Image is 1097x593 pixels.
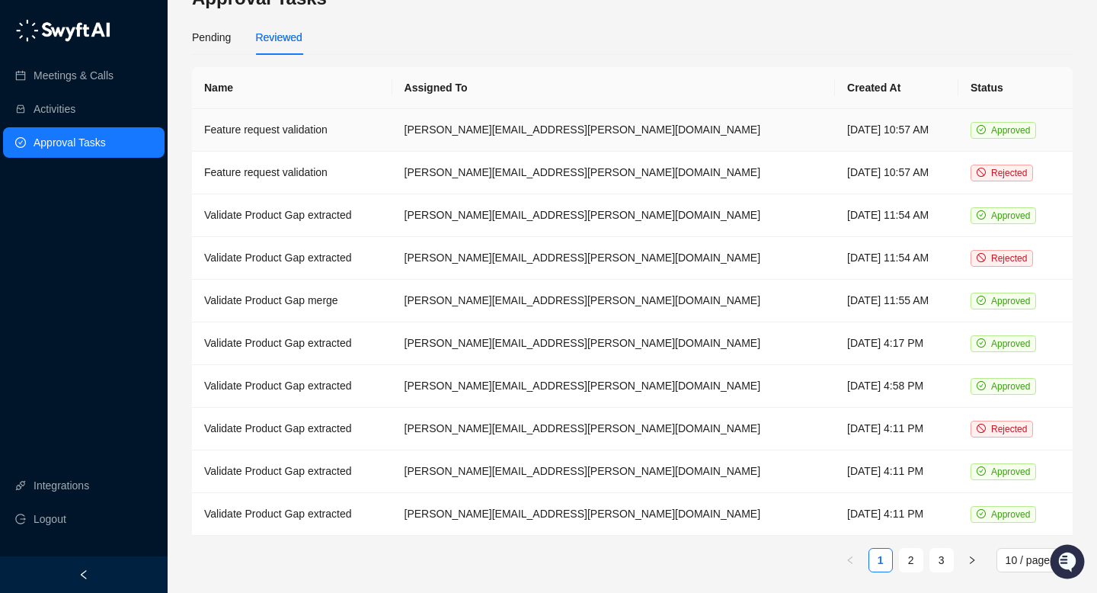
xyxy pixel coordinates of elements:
[192,408,392,450] td: Validate Product Gap extracted
[107,250,184,262] a: Powered byPylon
[192,29,231,46] div: Pending
[835,450,958,493] td: [DATE] 4:11 PM
[846,556,855,565] span: left
[991,509,1030,520] span: Approved
[15,215,27,227] div: 📚
[991,168,1027,178] span: Rejected
[392,152,836,194] td: [PERSON_NAME][EMAIL_ADDRESS][PERSON_NAME][DOMAIN_NAME]
[392,194,836,237] td: [PERSON_NAME][EMAIL_ADDRESS][PERSON_NAME][DOMAIN_NAME]
[15,19,110,42] img: logo-05li4sbe.png
[34,504,66,534] span: Logout
[1048,543,1089,584] iframe: Open customer support
[259,143,277,161] button: Start new chat
[392,67,836,109] th: Assigned To
[192,237,392,280] td: Validate Product Gap extracted
[392,109,836,152] td: [PERSON_NAME][EMAIL_ADDRESS][PERSON_NAME][DOMAIN_NAME]
[838,548,862,572] li: Previous Page
[991,381,1030,392] span: Approved
[991,296,1030,306] span: Approved
[15,61,277,85] p: Welcome 👋
[15,138,43,165] img: 5124521997842_fc6d7dfcefe973c2e489_88.png
[192,152,392,194] td: Feature request validation
[1006,549,1063,572] span: 10 / page
[15,15,46,46] img: Swyft AI
[392,365,836,408] td: [PERSON_NAME][EMAIL_ADDRESS][PERSON_NAME][DOMAIN_NAME]
[78,569,89,580] span: left
[62,207,123,235] a: 📶Status
[255,29,302,46] div: Reviewed
[960,548,984,572] li: Next Page
[991,424,1027,434] span: Rejected
[991,125,1030,136] span: Approved
[977,296,986,305] span: check-circle
[835,408,958,450] td: [DATE] 4:11 PM
[991,466,1030,477] span: Approved
[977,125,986,134] span: check-circle
[977,253,986,262] span: stop
[192,109,392,152] td: Feature request validation
[192,280,392,322] td: Validate Product Gap merge
[900,549,923,572] a: 2
[835,67,958,109] th: Created At
[929,548,954,572] li: 3
[835,152,958,194] td: [DATE] 10:57 AM
[996,548,1073,572] div: Page Size
[977,338,986,348] span: check-circle
[392,408,836,450] td: [PERSON_NAME][EMAIL_ADDRESS][PERSON_NAME][DOMAIN_NAME]
[192,194,392,237] td: Validate Product Gap extracted
[392,322,836,365] td: [PERSON_NAME][EMAIL_ADDRESS][PERSON_NAME][DOMAIN_NAME]
[958,67,1073,109] th: Status
[9,207,62,235] a: 📚Docs
[967,556,977,565] span: right
[52,153,193,165] div: We're available if you need us!
[868,548,893,572] li: 1
[392,237,836,280] td: [PERSON_NAME][EMAIL_ADDRESS][PERSON_NAME][DOMAIN_NAME]
[977,210,986,220] span: check-circle
[835,493,958,536] td: [DATE] 4:11 PM
[15,85,277,110] h2: How can we help?
[30,213,56,229] span: Docs
[991,338,1030,349] span: Approved
[392,450,836,493] td: [PERSON_NAME][EMAIL_ADDRESS][PERSON_NAME][DOMAIN_NAME]
[835,237,958,280] td: [DATE] 11:54 AM
[869,549,892,572] a: 1
[991,210,1030,221] span: Approved
[930,549,953,572] a: 3
[34,60,114,91] a: Meetings & Calls
[838,548,862,572] button: left
[152,251,184,262] span: Pylon
[34,470,89,501] a: Integrations
[977,168,986,177] span: stop
[835,280,958,322] td: [DATE] 11:55 AM
[69,215,81,227] div: 📶
[34,127,106,158] a: Approval Tasks
[835,322,958,365] td: [DATE] 4:17 PM
[192,322,392,365] td: Validate Product Gap extracted
[192,365,392,408] td: Validate Product Gap extracted
[835,365,958,408] td: [DATE] 4:58 PM
[977,509,986,518] span: check-circle
[977,466,986,476] span: check-circle
[899,548,923,572] li: 2
[835,194,958,237] td: [DATE] 11:54 AM
[15,514,26,524] span: logout
[192,67,392,109] th: Name
[392,493,836,536] td: [PERSON_NAME][EMAIL_ADDRESS][PERSON_NAME][DOMAIN_NAME]
[960,548,984,572] button: right
[34,94,75,124] a: Activities
[977,424,986,433] span: stop
[392,280,836,322] td: [PERSON_NAME][EMAIL_ADDRESS][PERSON_NAME][DOMAIN_NAME]
[192,493,392,536] td: Validate Product Gap extracted
[52,138,250,153] div: Start new chat
[835,109,958,152] td: [DATE] 10:57 AM
[84,213,117,229] span: Status
[991,253,1027,264] span: Rejected
[192,450,392,493] td: Validate Product Gap extracted
[977,381,986,390] span: check-circle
